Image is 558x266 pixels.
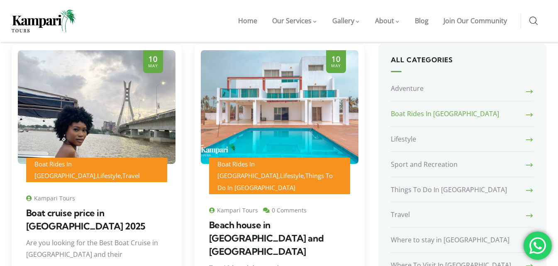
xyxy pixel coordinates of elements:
[391,127,534,152] a: Lifestyle
[391,152,534,177] a: Sport and Recreation
[148,55,158,63] span: 10
[391,56,534,73] h5: All Categories
[26,207,146,232] a: Boat cruise price in [GEOGRAPHIC_DATA] 2025
[391,203,534,227] a: Travel
[122,171,140,180] a: Travel
[18,50,175,164] img: Boat cruise price in Lekki 2025
[272,16,312,25] span: Our Services
[238,16,257,25] span: Home
[201,50,358,164] img: Beach house in ilashe beach and tarkwa bay
[280,171,304,180] a: Lifestyle
[415,16,429,25] span: Blog
[524,232,552,260] div: 'Chat
[331,55,341,63] span: 10
[209,219,324,257] a: Beach house in [GEOGRAPHIC_DATA] and [GEOGRAPHIC_DATA]
[97,171,121,180] a: Lifestyle
[263,206,307,214] span: 0 Comments
[375,16,394,25] span: About
[391,81,534,101] a: Adventure
[391,228,534,253] a: Where to stay in [GEOGRAPHIC_DATA]
[332,16,354,25] span: Gallery
[217,160,333,192] span: , ,
[12,10,76,32] img: Home
[443,16,507,25] span: Join Our Community
[217,160,278,180] a: Boat Rides In [GEOGRAPHIC_DATA]
[26,194,75,202] span: Kampari Tours
[34,160,140,180] span: , ,
[391,178,534,203] a: Things To Do In [GEOGRAPHIC_DATA]
[391,102,534,127] a: Boat Rides In [GEOGRAPHIC_DATA]
[34,160,95,180] a: Boat Rides In [GEOGRAPHIC_DATA]
[148,63,158,68] span: May
[209,206,258,214] span: Kampari Tours
[331,63,341,68] span: May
